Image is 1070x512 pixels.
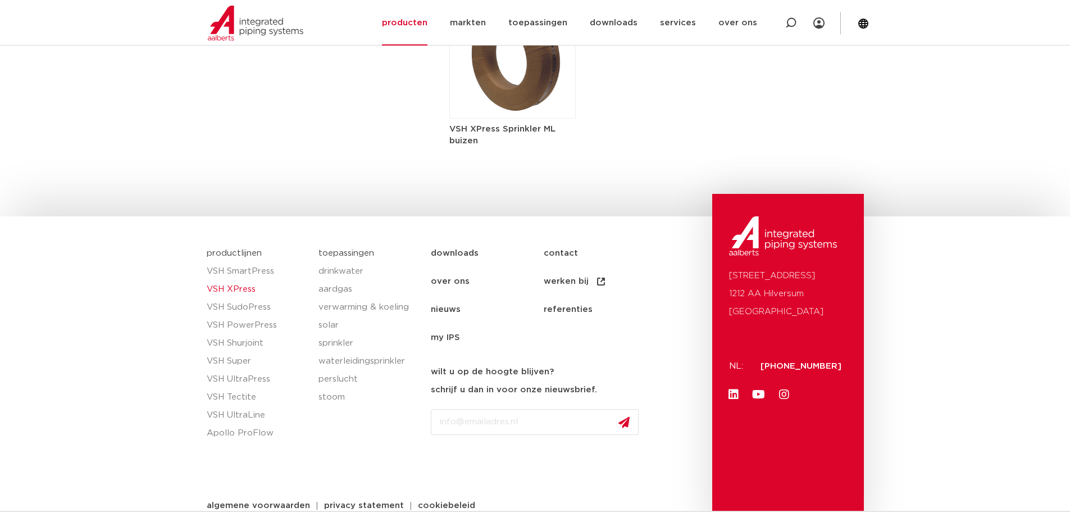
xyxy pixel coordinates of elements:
p: [STREET_ADDRESS] 1212 AA Hilversum [GEOGRAPHIC_DATA] [729,267,847,321]
span: privacy statement [324,501,404,510]
a: solar [318,316,420,334]
p: NL: [729,357,747,375]
a: cookiebeleid [409,501,484,510]
a: sprinkler [318,334,420,352]
a: VSH Tectite [207,388,308,406]
a: downloads [431,239,544,268]
a: productlijnen [207,249,262,257]
iframe: reCAPTCHA [431,444,602,488]
nav: Menu [431,239,707,352]
a: VSH XPress [207,280,308,298]
a: VSH PowerPress [207,316,308,334]
strong: wilt u op de hoogte blijven? [431,368,554,376]
span: cookiebeleid [418,501,475,510]
img: send.svg [618,416,630,428]
a: [PHONE_NUMBER] [761,362,841,370]
a: drinkwater [318,262,420,280]
strong: schrijf u dan in voor onze nieuwsbrief. [431,386,597,394]
a: contact [544,239,657,268]
a: Apollo ProFlow [207,424,308,442]
a: VSH UltraLine [207,406,308,424]
a: waterleidingsprinkler [318,352,420,370]
a: algemene voorwaarden [198,501,318,510]
a: privacy statement [316,501,412,510]
a: verwarming & koeling [318,298,420,316]
a: aardgas [318,280,420,298]
a: VSH XPress Sprinkler ML buizen [449,52,576,147]
a: perslucht [318,370,420,388]
a: my IPS [431,324,544,352]
a: referenties [544,296,657,324]
a: VSH Super [207,352,308,370]
a: nieuws [431,296,544,324]
a: toepassingen [318,249,374,257]
a: VSH SudoPress [207,298,308,316]
a: VSH UltraPress [207,370,308,388]
a: stoom [318,388,420,406]
a: werken bij [544,268,657,296]
a: VSH SmartPress [207,262,308,280]
span: algemene voorwaarden [207,501,310,510]
a: VSH Shurjoint [207,334,308,352]
a: over ons [431,268,544,296]
h5: VSH XPress Sprinkler ML buizen [449,123,576,147]
input: info@emailadres.nl [431,409,639,435]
